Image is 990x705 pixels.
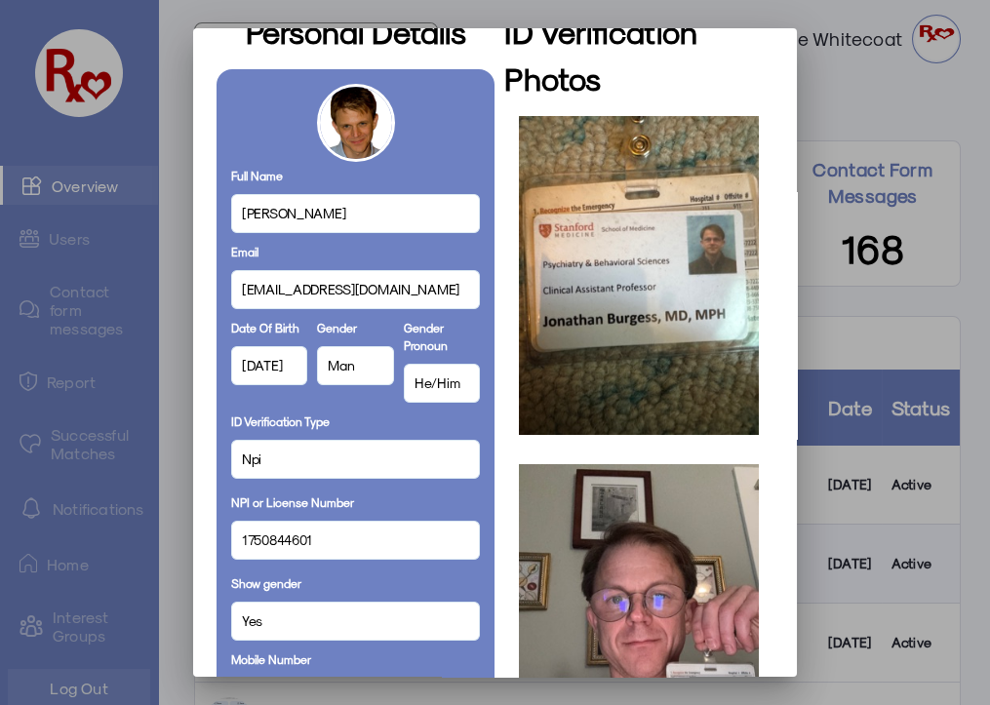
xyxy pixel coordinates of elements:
[242,610,262,631] span: Yes
[504,8,773,101] h3: ID Verification Photos
[317,319,357,336] label: Gender
[231,319,299,336] label: Date Of Birth
[404,319,481,354] label: Gender Pronoun
[242,279,459,299] span: [EMAIL_ADDRESS][DOMAIN_NAME]
[242,529,312,550] span: 1750844601
[242,203,345,223] span: [PERSON_NAME]
[231,650,311,668] label: Mobile Number
[415,372,459,393] span: He/Him
[246,8,466,55] h3: Personal Details
[242,449,261,469] span: Npi
[231,574,301,592] label: Show gender
[328,355,354,375] span: Man
[231,412,330,430] label: ID Verification Type
[231,243,258,260] label: Email
[231,493,354,511] label: NPI or License Number
[231,167,283,184] label: Full Name
[242,355,282,375] span: [DATE]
